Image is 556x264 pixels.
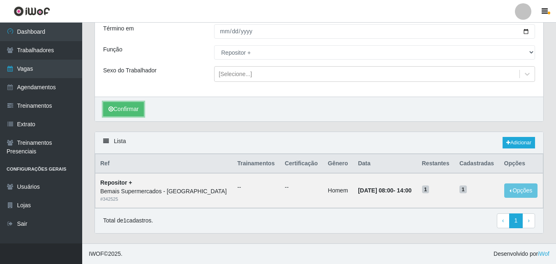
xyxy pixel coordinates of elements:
[100,179,132,186] strong: Repositor +
[497,213,535,228] nav: pagination
[285,183,318,192] ul: --
[538,250,549,257] a: iWof
[95,154,233,174] th: Ref
[503,137,535,148] a: Adicionar
[14,6,50,16] img: CoreUI Logo
[358,187,411,194] strong: -
[103,24,134,33] label: Término em
[103,45,122,54] label: Função
[89,250,104,257] span: IWOF
[454,154,499,174] th: Cadastradas
[358,187,393,194] time: [DATE] 08:00
[89,250,122,258] span: © 2025 .
[499,154,543,174] th: Opções
[459,185,467,194] span: 1
[528,217,530,224] span: ›
[397,187,412,194] time: 14:00
[494,250,549,258] span: Desenvolvido por
[103,216,153,225] p: Total de 1 cadastros.
[103,102,144,116] button: Confirmar
[502,217,504,224] span: ‹
[280,154,323,174] th: Certificação
[95,132,543,154] div: Lista
[417,154,454,174] th: Restantes
[323,154,353,174] th: Gênero
[504,183,538,198] button: Opções
[353,154,417,174] th: Data
[232,154,280,174] th: Trainamentos
[323,173,353,208] td: Homem
[497,213,510,228] a: Previous
[509,213,523,228] a: 1
[214,24,535,39] input: 00/00/0000
[237,183,275,192] ul: --
[219,70,252,79] div: [Selecione...]
[100,196,227,203] div: # 342525
[522,213,535,228] a: Next
[103,66,157,75] label: Sexo do Trabalhador
[100,187,227,196] div: Bemais Supermercados - [GEOGRAPHIC_DATA]
[422,185,429,194] span: 1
